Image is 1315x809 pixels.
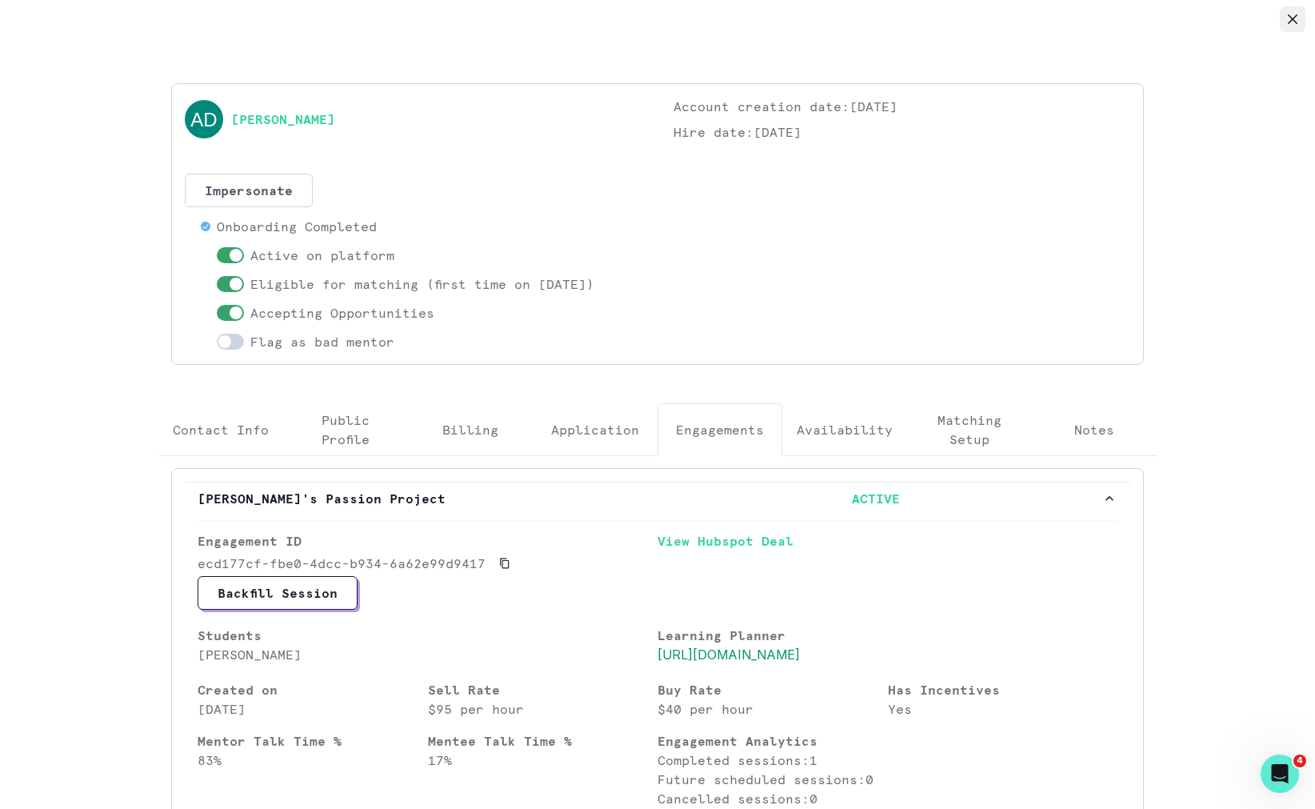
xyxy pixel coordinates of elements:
p: Learning Planner [657,626,1117,645]
p: Mentor Talk Time % [198,731,428,751]
p: Future scheduled sessions: 0 [657,770,888,789]
p: [PERSON_NAME] [198,645,657,664]
button: Close [1280,6,1305,32]
p: Eligible for matching (first time on [DATE]) [250,274,594,294]
p: Application [551,420,639,439]
p: Onboarding Completed [217,217,377,236]
img: svg [185,100,223,138]
p: Yes [888,699,1118,719]
p: Matching Setup [921,411,1018,449]
p: [PERSON_NAME]'s Passion Project [198,489,650,508]
p: Public Profile [297,411,394,449]
p: Account creation date: [DATE] [673,97,1130,116]
p: Engagement ID [198,531,657,551]
p: Availability [797,420,893,439]
p: Created on [198,680,428,699]
p: ACTIVE [650,489,1101,508]
a: [PERSON_NAME] [231,110,335,129]
p: Completed sessions: 1 [657,751,888,770]
button: Copied to clipboard [492,551,518,576]
p: Students [198,626,657,645]
p: Flag as bad mentor [250,332,394,351]
p: Has Incentives [888,680,1118,699]
p: 83 % [198,751,428,770]
a: View Hubspot Deal [657,531,1117,576]
button: Backfill Session [198,576,358,610]
iframe: Intercom live chat [1261,755,1299,793]
span: 4 [1293,755,1306,767]
p: Notes [1074,420,1114,439]
p: $40 per hour [657,699,888,719]
p: Cancelled sessions: 0 [657,789,888,808]
p: Mentee Talk Time % [428,731,658,751]
p: Buy Rate [657,680,888,699]
p: Contact Info [173,420,269,439]
p: Engagement Analytics [657,731,888,751]
p: [DATE] [198,699,428,719]
button: [PERSON_NAME]'s Passion ProjectACTIVE [185,483,1130,515]
p: ecd177cf-fbe0-4dcc-b934-6a62e99d9417 [198,554,486,573]
p: $95 per hour [428,699,658,719]
p: Accepting Opportunities [250,303,434,322]
button: Impersonate [185,174,313,207]
p: Engagements [676,420,764,439]
p: Sell Rate [428,680,658,699]
p: Hire date: [DATE] [673,122,1130,142]
p: 17 % [428,751,658,770]
p: Active on platform [250,246,394,265]
a: [URL][DOMAIN_NAME] [657,647,800,663]
p: Billing [442,420,498,439]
